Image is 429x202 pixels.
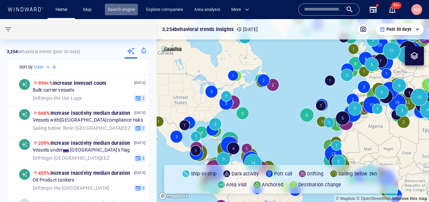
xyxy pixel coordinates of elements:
[388,5,396,14] div: Notification center
[380,26,419,32] div: Past 30 days
[191,4,223,16] a: Area analysis
[33,125,131,131] span: in [GEOGRAPHIC_DATA] EEZ
[191,170,217,178] p: Ship-to-ship
[7,49,18,54] strong: 3,254
[414,7,420,12] span: NA
[38,170,50,176] span: 455%
[274,170,292,178] p: Port call
[38,140,130,146] span: Increase in activity median duration
[33,117,143,123] span: Vessels with [GEOGRAPHIC_DATA] compliance risks
[134,110,145,116] p: [DATE]
[53,4,70,16] a: Home
[336,196,355,201] a: Mapbox
[33,155,109,161] span: in [GEOGRAPHIC_DATA] EEZ
[80,4,97,16] a: Map
[34,64,51,71] div: Date
[33,147,130,153] span: Vessels under [GEOGRAPHIC_DATA] 's flag
[141,95,144,101] span: 2
[38,80,53,86] span: 999+%
[338,170,377,178] p: Sailing below 3kn
[38,140,50,146] span: 209%
[134,170,145,176] p: [DATE]
[141,125,144,131] span: 2
[159,192,189,200] a: Mapbox logo
[400,171,424,197] iframe: Chat
[33,177,75,183] span: Oil Product tankers
[33,185,49,190] span: Drifting
[141,185,144,191] span: 3
[33,87,74,93] span: Bulk carrier vessels
[134,124,145,132] button: 2
[134,154,145,162] button: 3
[78,4,99,16] button: Map
[134,94,145,102] button: 2
[38,170,130,176] span: Increase in activity median duration
[387,4,398,15] a: 99+
[33,155,49,160] span: Drifting
[50,4,72,16] button: Home
[19,64,33,71] h6: Sort by
[33,95,82,101] span: in the Ust-Luga
[386,26,411,32] p: Past 30 days
[134,184,145,192] button: 3
[388,5,396,14] button: 99+
[232,170,259,178] p: Dark activity
[33,125,70,130] span: Sailing below 3kn
[34,64,43,71] h6: Date
[298,181,341,189] p: Destination change
[162,25,234,33] p: 3,254 behavioral trends insights
[228,4,255,16] button: More
[391,2,401,9] span: 99+
[38,110,130,116] span: Increase in activity median duration
[410,3,424,16] button: NA
[141,155,144,161] span: 3
[356,196,391,201] a: OpenStreetMap
[33,185,109,191] span: in the [GEOGRAPHIC_DATA]
[38,110,50,116] span: 666%
[231,6,249,14] span: More
[226,181,247,189] p: Area visit
[157,19,429,202] canvas: Map
[236,25,258,33] p: [DATE]
[105,4,138,16] a: Search engine
[38,80,107,86] span: Increase in vessel count
[134,140,145,146] p: [DATE]
[262,181,283,189] p: Anchored
[307,170,323,178] p: Drifting
[33,95,49,100] span: Drifting
[143,4,186,16] a: Explore companies
[164,45,182,53] p: Satellite
[162,46,182,53] img: satellite
[7,49,80,55] p: behavioral trends (Past 30 days)
[134,80,145,86] p: [DATE]
[392,196,427,201] a: Map feedback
